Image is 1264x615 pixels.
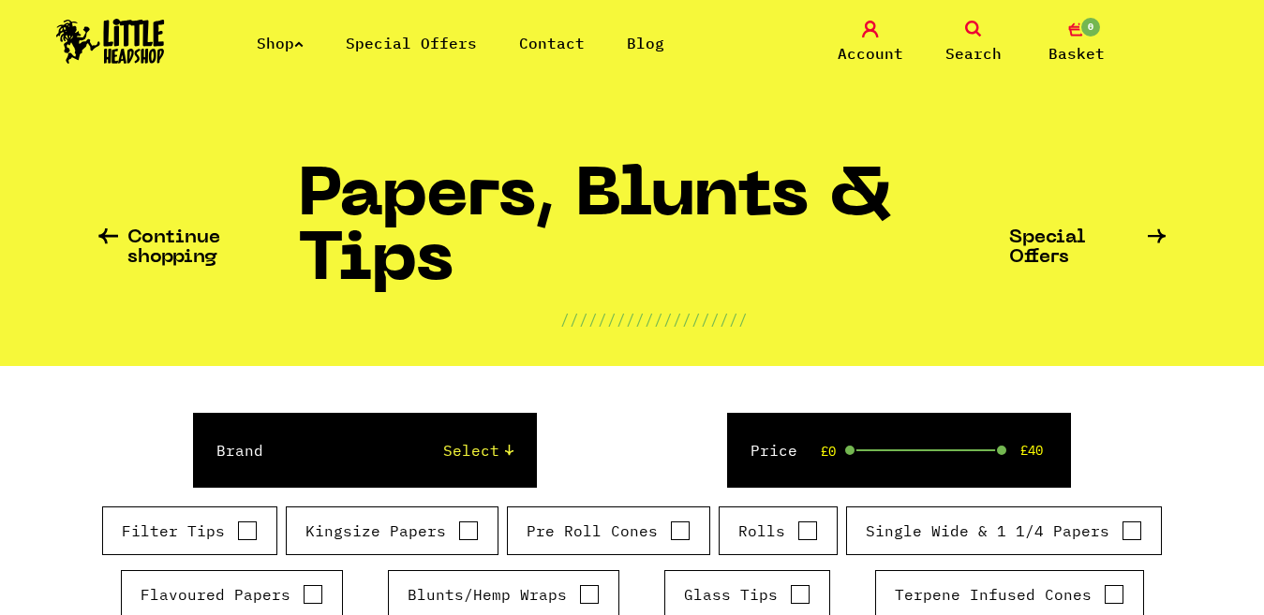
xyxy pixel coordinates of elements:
[945,42,1002,65] span: Search
[122,520,258,542] label: Filter Tips
[1048,42,1105,65] span: Basket
[1020,443,1043,458] span: £40
[927,21,1020,65] a: Search
[751,439,797,461] label: Price
[408,583,600,606] label: Blunts/Hemp Wraps
[627,34,664,52] a: Blog
[56,19,165,64] img: Little Head Shop Logo
[298,166,1009,308] h1: Papers, Blunts & Tips
[560,308,748,330] p: ////////////////////
[519,34,585,52] a: Contact
[1079,16,1102,38] span: 0
[1009,228,1167,268] a: Special Offers
[838,42,903,65] span: Account
[866,520,1142,542] label: Single Wide & 1 1/4 Papers
[738,520,818,542] label: Rolls
[684,583,810,606] label: Glass Tips
[98,228,299,268] a: Continue shopping
[821,444,836,459] span: £0
[257,34,304,52] a: Shop
[141,583,323,606] label: Flavoured Papers
[527,520,691,542] label: Pre Roll Cones
[346,34,477,52] a: Special Offers
[305,520,479,542] label: Kingsize Papers
[1030,21,1123,65] a: 0 Basket
[216,439,263,461] label: Brand
[895,583,1124,606] label: Terpene Infused Cones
